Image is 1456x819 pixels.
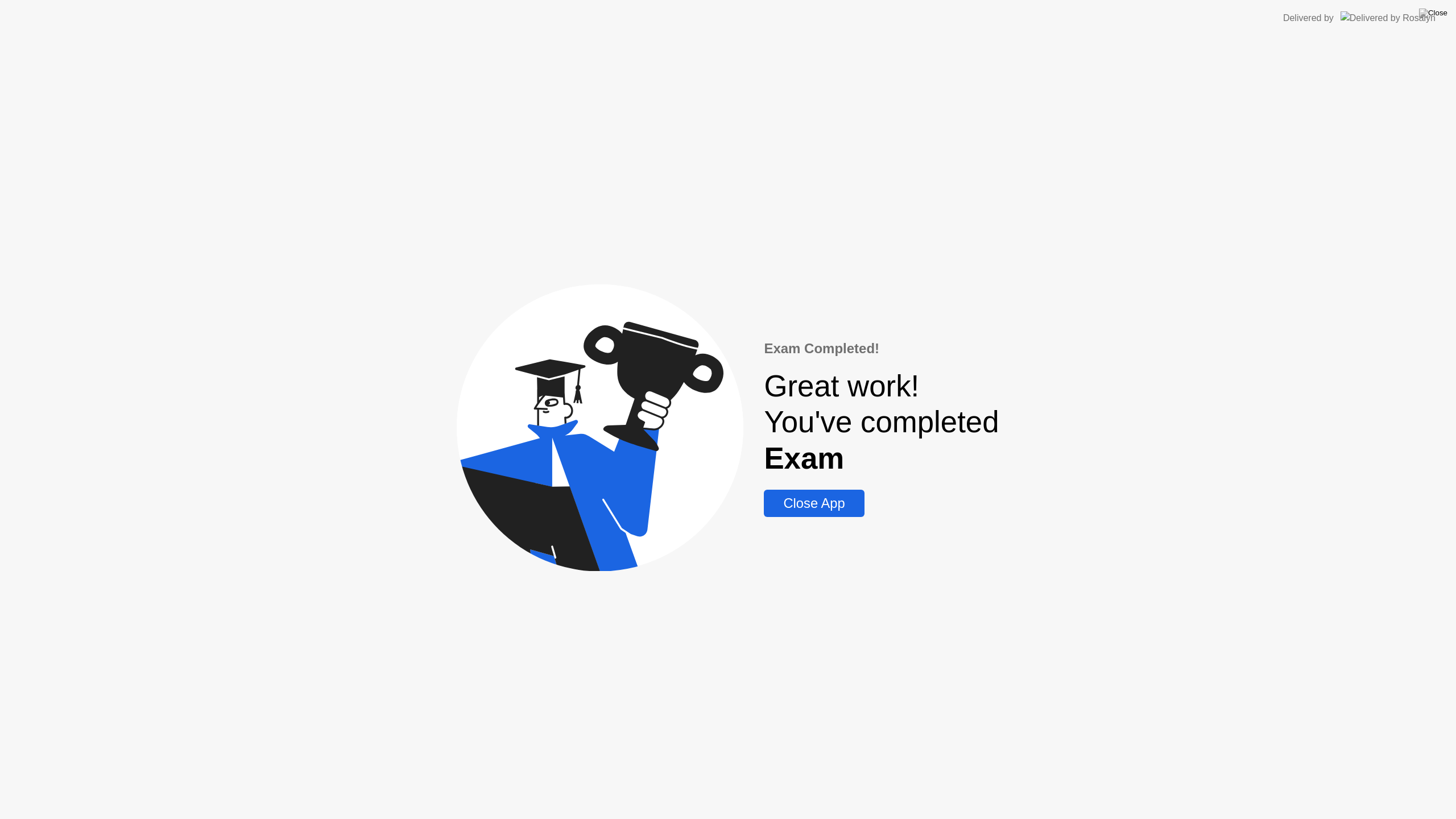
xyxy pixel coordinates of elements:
img: Close [1419,9,1447,18]
div: Delivered by [1283,11,1334,25]
button: Close App [764,490,864,517]
b: Exam [764,441,844,475]
img: Delivered by Rosalyn [1341,11,1436,24]
div: Great work! You've completed [764,368,999,476]
div: Exam Completed! [764,338,999,359]
div: Close App [767,495,861,511]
